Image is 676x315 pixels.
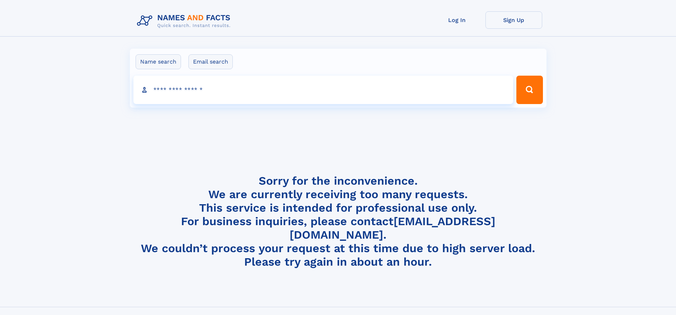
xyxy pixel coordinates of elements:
[136,54,181,69] label: Name search
[134,174,542,269] h4: Sorry for the inconvenience. We are currently receiving too many requests. This service is intend...
[134,11,236,31] img: Logo Names and Facts
[188,54,233,69] label: Email search
[133,76,513,104] input: search input
[290,214,495,241] a: [EMAIL_ADDRESS][DOMAIN_NAME]
[429,11,485,29] a: Log In
[485,11,542,29] a: Sign Up
[516,76,543,104] button: Search Button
